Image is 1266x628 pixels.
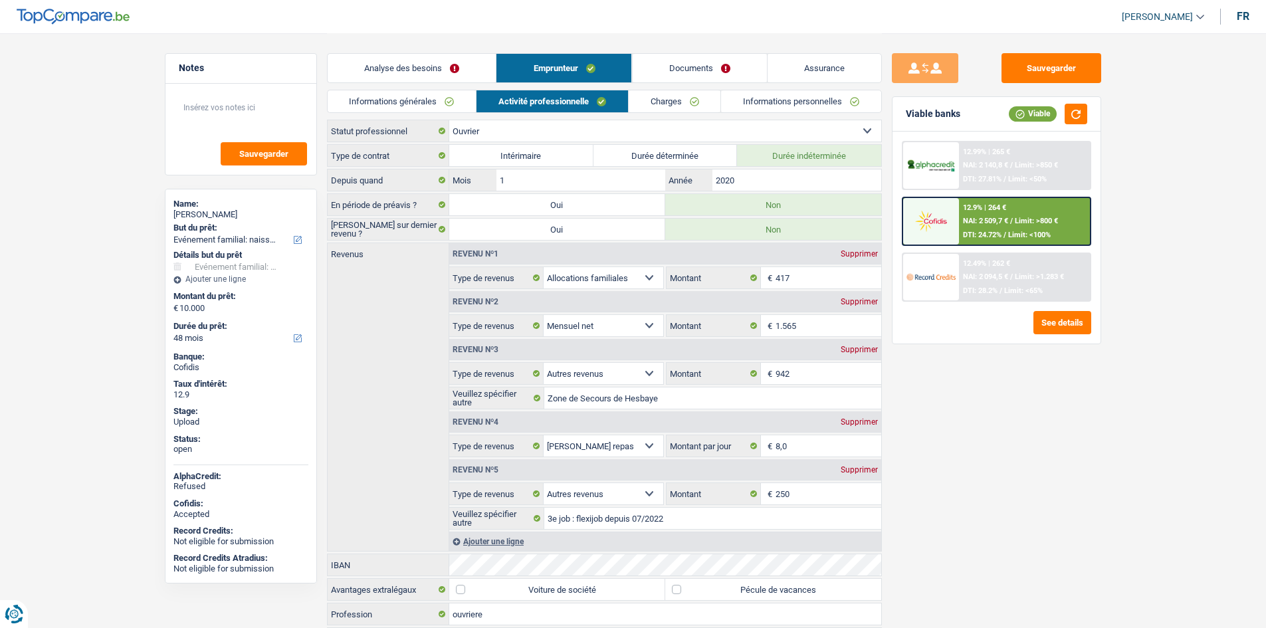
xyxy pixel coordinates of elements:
span: € [761,483,776,504]
button: See details [1033,311,1091,334]
div: Not eligible for submission [173,564,308,574]
div: Supprimer [837,250,881,258]
label: Type de revenus [449,315,544,336]
div: Record Credits Atradius: [173,553,308,564]
span: Limit: >850 € [1015,161,1058,169]
div: Refused [173,481,308,492]
label: But du prêt: [173,223,306,233]
div: Record Credits: [173,526,308,536]
label: Type de revenus [449,483,544,504]
div: [PERSON_NAME] [173,209,308,220]
span: Limit: >1.283 € [1015,272,1064,281]
div: Status: [173,434,308,445]
span: € [761,315,776,336]
span: DTI: 28.2% [963,286,998,295]
a: Emprunteur [496,54,631,82]
label: Année [665,169,712,191]
span: € [173,303,178,314]
span: € [761,435,776,457]
span: Limit: >800 € [1015,217,1058,225]
div: 12.49% | 262 € [963,259,1010,268]
label: Non [665,194,881,215]
img: Cofidis [906,209,956,233]
label: Montant [667,267,761,288]
span: [PERSON_NAME] [1122,11,1193,23]
label: Non [665,219,881,240]
label: Depuis quand [328,169,449,191]
div: 12.9 [173,389,308,400]
div: Viable [1009,106,1057,121]
span: € [761,267,776,288]
label: Statut professionnel [328,120,449,142]
span: Limit: <50% [1008,175,1047,183]
input: MM [496,169,665,191]
a: Informations personnelles [721,90,881,112]
div: Taux d'intérêt: [173,379,308,389]
label: Montant par jour [667,435,761,457]
label: Montant [667,315,761,336]
span: NAI: 2 094,5 € [963,272,1008,281]
div: Name: [173,199,308,209]
div: Not eligible for submission [173,536,308,547]
div: Ajouter une ligne [173,274,308,284]
div: fr [1237,10,1249,23]
span: / [1003,231,1006,239]
a: Informations générales [328,90,476,112]
label: Veuillez spécifier autre [449,387,544,409]
label: Pécule de vacances [665,579,881,600]
span: Sauvegarder [239,150,288,158]
button: Sauvegarder [221,142,307,165]
a: Assurance [768,54,881,82]
div: Revenu nº5 [449,466,502,474]
label: Avantages extralégaux [328,579,449,600]
a: Activité professionnelle [476,90,628,112]
label: Durée déterminée [593,145,738,166]
label: Intérimaire [449,145,593,166]
img: Record Credits [906,264,956,289]
label: Profession [328,603,449,625]
div: Revenu nº3 [449,346,502,354]
div: Banque: [173,352,308,362]
label: Durée du prêt: [173,321,306,332]
div: Ajouter une ligne [449,532,881,551]
input: Veuillez préciser [544,387,881,409]
label: Revenus [328,243,449,259]
label: Montant [667,363,761,384]
div: Stage: [173,406,308,417]
div: Upload [173,417,308,427]
label: Type de revenus [449,267,544,288]
span: / [1003,175,1006,183]
span: / [1010,272,1013,281]
input: Veuillez préciser [544,508,881,529]
label: Voiture de société [449,579,665,600]
label: Oui [449,219,665,240]
a: Analyse des besoins [328,54,496,82]
a: Documents [632,54,766,82]
span: / [1010,161,1013,169]
div: Supprimer [837,346,881,354]
div: 12.9% | 264 € [963,203,1006,212]
div: AlphaCredit: [173,471,308,482]
span: DTI: 24.72% [963,231,1002,239]
label: Montant du prêt: [173,291,306,302]
label: IBAN [328,554,449,576]
div: 12.99% | 265 € [963,148,1010,156]
label: En période de préavis ? [328,194,449,215]
div: Cofidis: [173,498,308,509]
div: Supprimer [837,466,881,474]
a: [PERSON_NAME] [1111,6,1204,28]
label: Type de revenus [449,363,544,384]
img: TopCompare Logo [17,9,130,25]
div: Viable banks [906,108,960,120]
label: Type de contrat [328,145,449,166]
span: NAI: 2 140,8 € [963,161,1008,169]
span: / [1000,286,1002,295]
img: AlphaCredit [906,158,956,173]
span: € [761,363,776,384]
label: [PERSON_NAME] sur dernier revenu ? [328,219,449,240]
span: Limit: <100% [1008,231,1051,239]
span: Limit: <65% [1004,286,1043,295]
div: Revenu nº2 [449,298,502,306]
label: Oui [449,194,665,215]
div: Supprimer [837,418,881,426]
